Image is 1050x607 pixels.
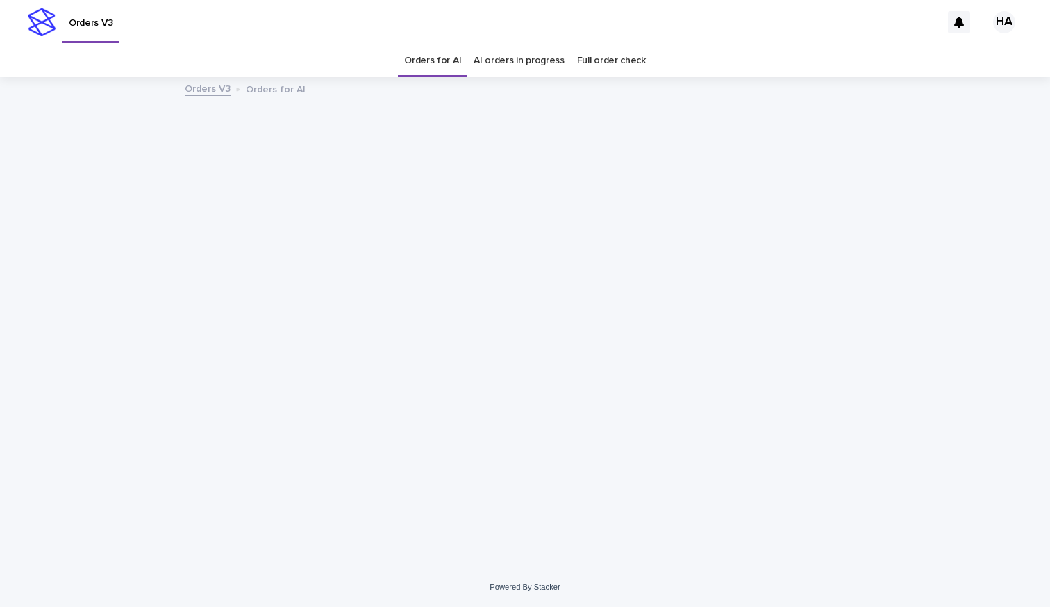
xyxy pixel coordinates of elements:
[28,8,56,36] img: stacker-logo-s-only.png
[474,44,565,77] a: AI orders in progress
[404,44,461,77] a: Orders for AI
[185,80,231,96] a: Orders V3
[490,583,560,591] a: Powered By Stacker
[246,81,306,96] p: Orders for AI
[577,44,646,77] a: Full order check
[993,11,1015,33] div: HA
